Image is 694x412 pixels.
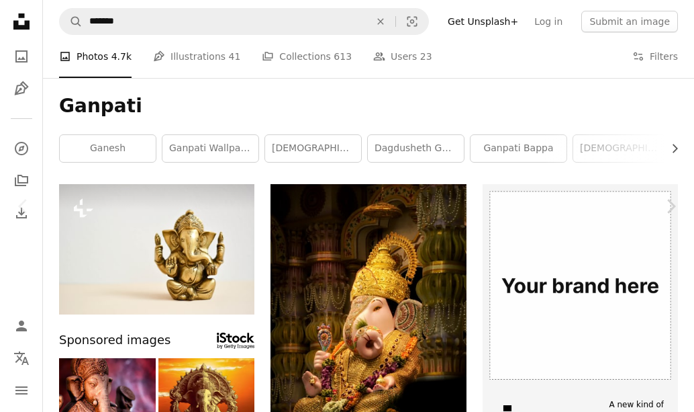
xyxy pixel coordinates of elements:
[8,313,35,339] a: Log in / Sign up
[8,43,35,70] a: Photos
[8,345,35,372] button: Language
[229,49,241,64] span: 41
[59,94,678,118] h1: Ganpati
[60,135,156,162] a: ganesh
[440,11,526,32] a: Get Unsplash+
[59,8,429,35] form: Find visuals sitewide
[368,135,464,162] a: dagdusheth ganpati
[526,11,571,32] a: Log in
[396,9,428,34] button: Visual search
[262,35,352,78] a: Collections 613
[153,35,240,78] a: Illustrations 41
[8,135,35,162] a: Explore
[59,184,254,315] img: a small statue of a person
[334,49,352,64] span: 613
[60,9,83,34] button: Search Unsplash
[59,243,254,255] a: a small statue of a person
[373,35,432,78] a: Users 23
[662,135,678,162] button: scroll list to the right
[573,135,669,162] a: [DEMOGRAPHIC_DATA]
[483,184,678,380] img: file-1635990775102-c9800842e1cdimage
[366,9,395,34] button: Clear
[8,377,35,404] button: Menu
[265,135,361,162] a: [DEMOGRAPHIC_DATA]
[162,135,258,162] a: ganpati wallpaper
[59,331,170,350] span: Sponsored images
[632,35,678,78] button: Filters
[647,142,694,271] a: Next
[420,49,432,64] span: 23
[581,11,678,32] button: Submit an image
[270,334,466,346] a: gold buddha figurine on brown wooden table
[470,135,566,162] a: ganpati bappa
[8,75,35,102] a: Illustrations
